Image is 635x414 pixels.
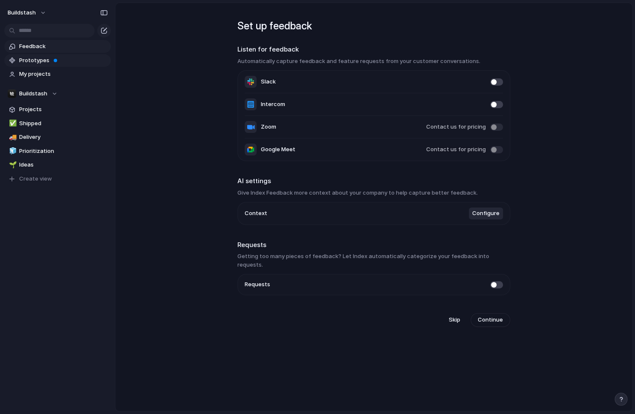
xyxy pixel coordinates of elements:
[470,313,510,327] button: Continue
[9,160,15,170] div: 🌱
[19,133,108,141] span: Delivery
[261,123,276,131] span: Zoom
[426,123,486,131] span: Contact us for pricing
[472,209,499,218] span: Configure
[4,131,111,144] a: 🚚Delivery
[4,117,111,130] a: ✅Shipped
[8,119,16,128] button: ✅
[4,54,111,67] a: Prototypes
[4,6,51,20] button: buildstash
[9,146,15,156] div: 🧊
[19,42,108,51] span: Feedback
[237,252,510,269] h3: Getting too many pieces of feedback? Let Index automatically categorize your feedback into requests.
[4,172,111,185] button: Create view
[9,132,15,142] div: 🚚
[245,280,270,289] span: Requests
[4,87,111,100] button: Buildstash
[8,161,16,169] button: 🌱
[245,209,267,218] span: Context
[237,189,510,197] h3: Give Index Feedback more context about your company to help capture better feedback.
[237,57,510,66] h3: Automatically capture feedback and feature requests from your customer conversations.
[449,316,460,324] span: Skip
[19,89,47,98] span: Buildstash
[19,119,108,128] span: Shipped
[261,100,285,109] span: Intercom
[237,240,510,250] h2: Requests
[8,133,16,141] button: 🚚
[442,313,467,327] button: Skip
[19,161,108,169] span: Ideas
[19,105,108,114] span: Projects
[261,78,276,86] span: Slack
[237,45,510,55] h2: Listen for feedback
[19,70,108,78] span: My projects
[426,145,486,154] span: Contact us for pricing
[8,147,16,155] button: 🧊
[9,118,15,128] div: ✅
[19,56,108,65] span: Prototypes
[469,207,503,219] button: Configure
[4,103,111,116] a: Projects
[19,147,108,155] span: Prioritization
[237,18,510,34] h1: Set up feedback
[478,316,503,324] span: Continue
[261,145,295,154] span: Google Meet
[4,40,111,53] a: Feedback
[4,145,111,158] a: 🧊Prioritization
[237,176,510,186] h2: AI settings
[19,175,52,183] span: Create view
[8,9,36,17] span: buildstash
[4,68,111,80] a: My projects
[4,158,111,171] a: 🌱Ideas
